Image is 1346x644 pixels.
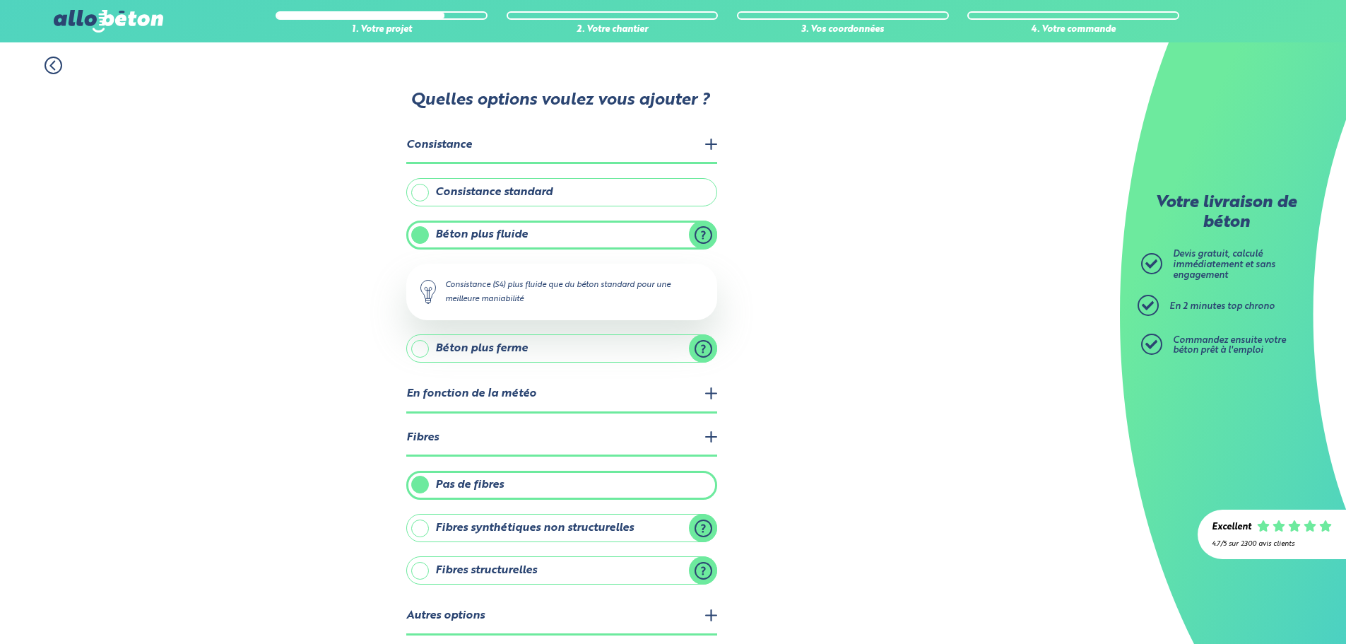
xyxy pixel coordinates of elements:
[406,221,717,249] label: Béton plus fluide
[1212,540,1332,548] div: 4.7/5 sur 2300 avis clients
[1173,250,1275,279] span: Devis gratuit, calculé immédiatement et sans engagement
[406,178,717,206] label: Consistance standard
[406,471,717,499] label: Pas de fibres
[406,377,717,413] legend: En fonction de la météo
[406,264,717,320] div: Consistance (S4) plus fluide que du béton standard pour une meilleure maniabilité
[507,25,719,35] div: 2. Votre chantier
[1169,302,1275,311] span: En 2 minutes top chrono
[405,91,716,111] p: Quelles options voulez vous ajouter ?
[276,25,488,35] div: 1. Votre projet
[1220,589,1330,628] iframe: Help widget launcher
[1173,336,1286,356] span: Commandez ensuite votre béton prêt à l'emploi
[737,25,949,35] div: 3. Vos coordonnées
[406,556,717,585] label: Fibres structurelles
[406,514,717,542] label: Fibres synthétiques non structurelles
[406,421,717,457] legend: Fibres
[1145,194,1307,233] p: Votre livraison de béton
[1212,522,1251,533] div: Excellent
[54,10,163,33] img: allobéton
[406,128,717,164] legend: Consistance
[406,599,717,635] legend: Autres options
[967,25,1179,35] div: 4. Votre commande
[406,334,717,363] label: Béton plus ferme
